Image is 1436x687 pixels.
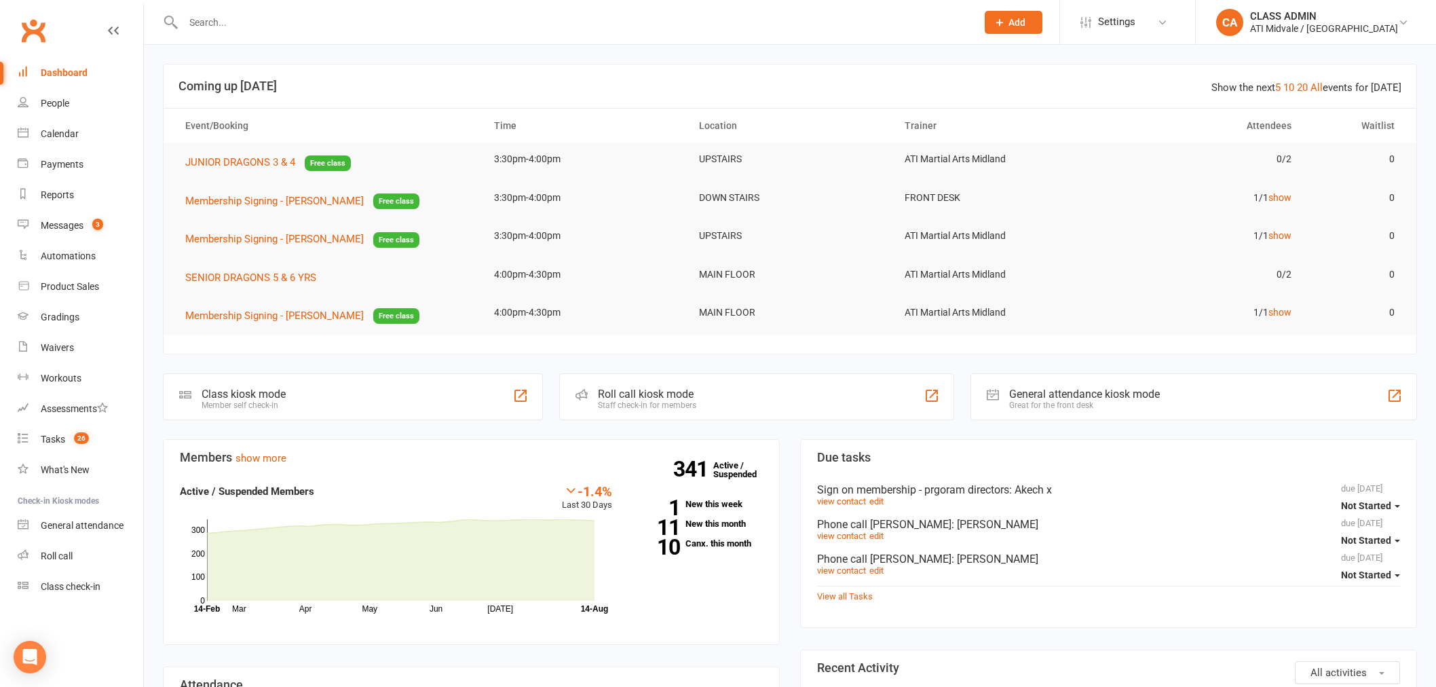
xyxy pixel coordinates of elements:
[482,109,687,143] th: Time
[178,79,1401,93] h3: Coming up [DATE]
[1009,401,1160,410] div: Great for the front desk
[817,565,866,576] a: view contact
[41,250,96,261] div: Automations
[951,553,1038,565] span: : [PERSON_NAME]
[892,143,1098,175] td: ATI Martial Arts Midland
[687,220,892,252] td: UPSTAIRS
[1009,388,1160,401] div: General attendance kiosk mode
[482,297,687,329] td: 4:00pm-4:30pm
[1098,182,1304,214] td: 1/1
[18,572,143,602] a: Class kiosk mode
[482,220,687,252] td: 3:30pm-4:00pm
[1268,307,1291,318] a: show
[687,182,892,214] td: DOWN STAIRS
[185,154,351,171] button: JUNIOR DRAGONS 3 & 4Free class
[713,451,773,489] a: 341Active / Suspended
[869,531,884,541] a: edit
[41,220,83,231] div: Messages
[185,308,419,324] button: Membership Signing - [PERSON_NAME]Free class
[892,297,1098,329] td: ATI Martial Arts Midland
[673,459,713,479] strong: 341
[185,270,326,286] button: SENIOR DRAGONS 5 & 6 YRS
[16,14,50,48] a: Clubworx
[1304,143,1406,175] td: 0
[817,661,1400,675] h3: Recent Activity
[41,581,100,592] div: Class check-in
[892,109,1098,143] th: Trainer
[598,388,696,401] div: Roll call kiosk mode
[18,88,143,119] a: People
[1295,661,1400,684] button: All activities
[817,451,1400,464] h3: Due tasks
[482,259,687,291] td: 4:00pm-4:30pm
[1268,230,1291,241] a: show
[1098,259,1304,291] td: 0/2
[1304,109,1406,143] th: Waitlist
[1304,220,1406,252] td: 0
[817,518,1400,531] div: Phone call [PERSON_NAME]
[235,452,286,464] a: show more
[632,517,680,538] strong: 11
[1009,483,1052,496] span: : Akech x
[185,272,316,284] span: SENIOR DRAGONS 5 & 6 YRS
[1098,143,1304,175] td: 0/2
[373,193,419,209] span: Free class
[18,149,143,180] a: Payments
[817,496,866,506] a: view contact
[817,483,1400,496] div: Sign on membership - prgoram directors
[18,455,143,485] a: What's New
[173,109,482,143] th: Event/Booking
[1283,81,1294,94] a: 10
[817,591,873,601] a: View all Tasks
[41,403,108,414] div: Assessments
[74,432,89,444] span: 26
[1250,10,1398,22] div: CLASS ADMIN
[869,496,884,506] a: edit
[18,541,143,572] a: Roll call
[41,159,83,170] div: Payments
[892,182,1098,214] td: FRONT DESK
[632,519,763,528] a: 11New this month
[817,553,1400,565] div: Phone call [PERSON_NAME]
[180,451,763,464] h3: Members
[985,11,1042,34] button: Add
[18,58,143,88] a: Dashboard
[1341,494,1400,518] button: Not Started
[598,401,696,410] div: Staff check-in for members
[18,302,143,333] a: Gradings
[41,373,81,384] div: Workouts
[1297,81,1308,94] a: 20
[41,98,69,109] div: People
[41,312,79,322] div: Gradings
[92,219,103,230] span: 3
[632,498,680,518] strong: 1
[180,485,314,498] strong: Active / Suspended Members
[202,401,286,410] div: Member self check-in
[18,272,143,302] a: Product Sales
[18,180,143,210] a: Reports
[1098,297,1304,329] td: 1/1
[185,156,295,168] span: JUNIOR DRAGONS 3 & 4
[185,233,364,245] span: Membership Signing - [PERSON_NAME]
[41,551,73,561] div: Roll call
[1310,667,1367,679] span: All activities
[1098,220,1304,252] td: 1/1
[179,13,967,32] input: Search...
[1216,9,1243,36] div: CA
[1008,17,1025,28] span: Add
[1304,182,1406,214] td: 0
[687,259,892,291] td: MAIN FLOOR
[41,520,124,531] div: General attendance
[632,539,763,548] a: 10Canx. this month
[18,333,143,363] a: Waivers
[1341,528,1400,553] button: Not Started
[1098,109,1304,143] th: Attendees
[1341,570,1391,580] span: Not Started
[373,308,419,324] span: Free class
[687,297,892,329] td: MAIN FLOOR
[41,342,74,353] div: Waivers
[817,531,866,541] a: view contact
[18,210,143,241] a: Messages 3
[41,128,79,139] div: Calendar
[892,259,1098,291] td: ATI Martial Arts Midland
